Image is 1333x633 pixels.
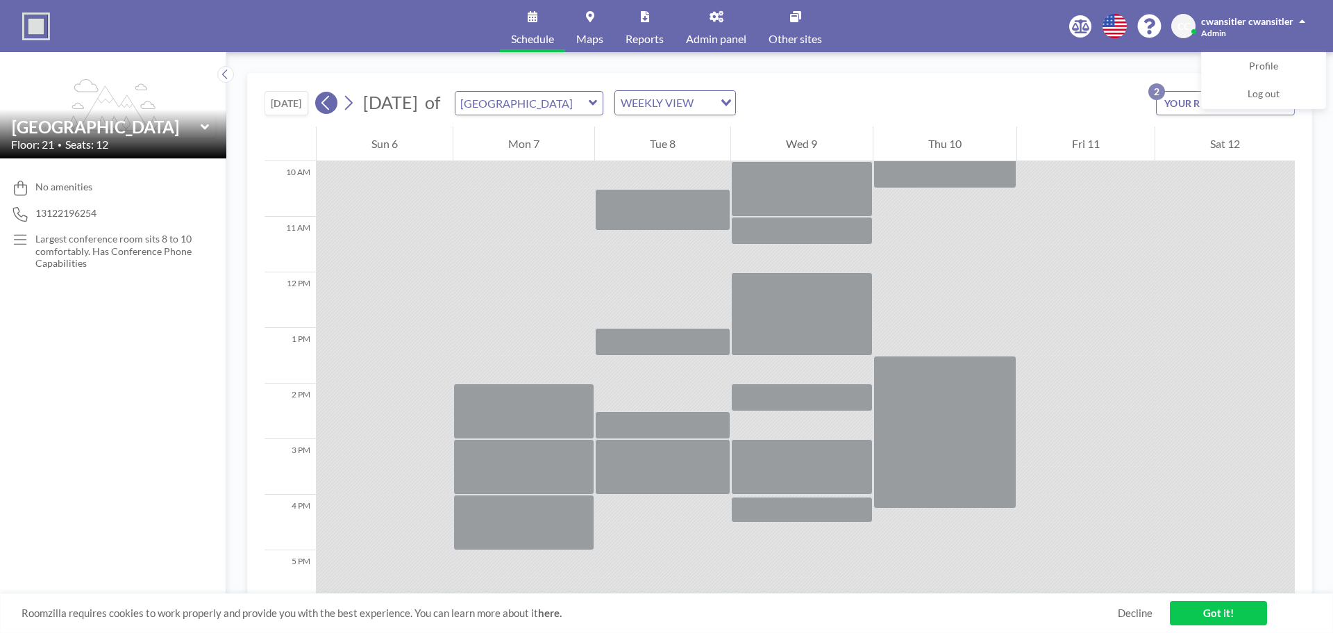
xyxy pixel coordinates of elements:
input: Little Village [12,117,201,137]
div: Fri 11 [1017,126,1155,161]
div: 1 PM [265,328,316,384]
span: Profile [1249,60,1278,74]
span: Other sites [769,33,822,44]
span: Admin [1201,28,1226,38]
input: Search for option [698,94,712,112]
div: Search for option [615,91,735,115]
a: Decline [1118,607,1152,620]
span: [DATE] [363,92,418,113]
div: 4 PM [265,495,316,550]
a: Profile [1202,53,1325,81]
div: Sat 12 [1155,126,1295,161]
a: here. [538,607,562,619]
div: Wed 9 [731,126,872,161]
span: Reports [626,33,664,44]
span: Roomzilla requires cookies to work properly and provide you with the best experience. You can lea... [22,607,1118,620]
span: cwansitler cwansitler [1201,15,1293,27]
div: Thu 10 [873,126,1016,161]
span: Schedule [511,33,554,44]
span: of [425,92,440,113]
img: organization-logo [22,13,50,40]
button: YOUR RESERVATIONS2 [1156,91,1295,115]
div: 11 AM [265,217,316,272]
span: Seats: 12 [65,138,108,151]
div: 3 PM [265,439,316,495]
div: Tue 8 [595,126,730,161]
a: Log out [1202,81,1325,108]
input: Little Village [455,92,589,115]
div: Sun 6 [317,126,453,161]
span: WEEKLY VIEW [618,94,696,112]
span: No amenities [35,181,92,193]
span: CC [1177,20,1190,33]
span: Maps [576,33,603,44]
button: [DATE] [265,91,308,115]
div: 2 PM [265,384,316,439]
div: 12 PM [265,272,316,328]
div: Largest conference room sits 8 to 10 comfortably. Has Conference Phone Capabilities [35,233,199,270]
span: Floor: 21 [11,138,54,151]
div: 5 PM [265,550,316,606]
div: 10 AM [265,161,316,217]
a: Got it! [1170,601,1267,625]
span: Log out [1248,88,1280,101]
p: 2 [1148,83,1165,100]
span: 13122196254 [35,207,97,220]
span: Admin panel [686,33,746,44]
span: • [58,140,62,149]
div: Mon 7 [453,126,594,161]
